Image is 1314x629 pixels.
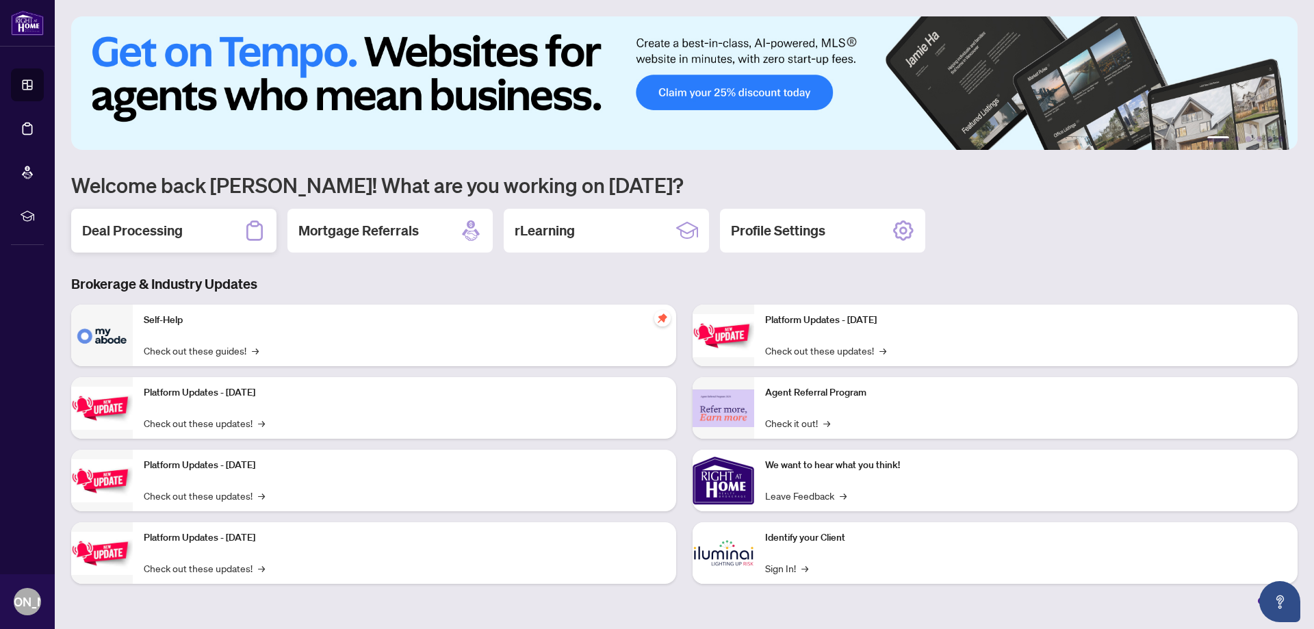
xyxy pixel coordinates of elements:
[1278,136,1284,142] button: 6
[693,522,754,584] img: Identify your Client
[71,16,1298,150] img: Slide 0
[71,459,133,502] img: Platform Updates - July 21, 2025
[71,305,133,366] img: Self-Help
[258,488,265,503] span: →
[71,274,1298,294] h3: Brokerage & Industry Updates
[1267,136,1273,142] button: 5
[801,561,808,576] span: →
[1246,136,1251,142] button: 3
[1259,581,1300,622] button: Open asap
[765,385,1287,400] p: Agent Referral Program
[258,561,265,576] span: →
[144,561,265,576] a: Check out these updates!→
[144,530,665,545] p: Platform Updates - [DATE]
[693,389,754,427] img: Agent Referral Program
[144,488,265,503] a: Check out these updates!→
[515,221,575,240] h2: rLearning
[654,310,671,326] span: pushpin
[765,313,1287,328] p: Platform Updates - [DATE]
[298,221,419,240] h2: Mortgage Referrals
[731,221,825,240] h2: Profile Settings
[258,415,265,431] span: →
[765,415,830,431] a: Check it out!→
[765,530,1287,545] p: Identify your Client
[765,343,886,358] a: Check out these updates!→
[693,314,754,357] img: Platform Updates - June 23, 2025
[144,343,259,358] a: Check out these guides!→
[82,221,183,240] h2: Deal Processing
[252,343,259,358] span: →
[1207,136,1229,142] button: 1
[71,172,1298,198] h1: Welcome back [PERSON_NAME]! What are you working on [DATE]?
[765,458,1287,473] p: We want to hear what you think!
[823,415,830,431] span: →
[144,415,265,431] a: Check out these updates!→
[144,458,665,473] p: Platform Updates - [DATE]
[1235,136,1240,142] button: 2
[765,561,808,576] a: Sign In!→
[144,313,665,328] p: Self-Help
[765,488,847,503] a: Leave Feedback→
[71,387,133,430] img: Platform Updates - September 16, 2025
[11,10,44,36] img: logo
[71,532,133,575] img: Platform Updates - July 8, 2025
[693,450,754,511] img: We want to hear what you think!
[1257,136,1262,142] button: 4
[840,488,847,503] span: →
[144,385,665,400] p: Platform Updates - [DATE]
[879,343,886,358] span: →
